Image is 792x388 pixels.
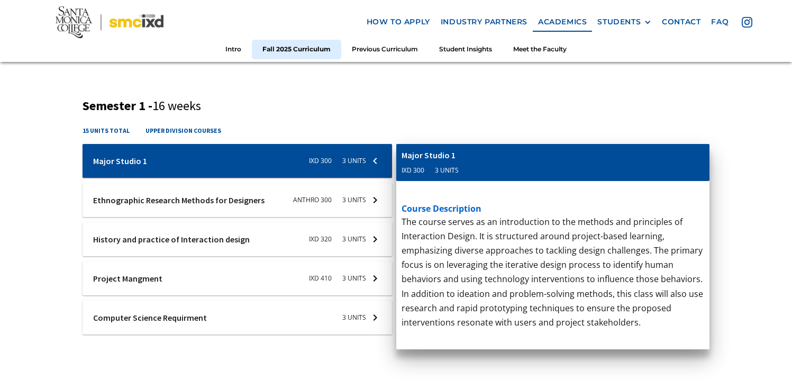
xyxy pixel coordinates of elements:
[503,40,577,59] a: Meet the Faculty
[657,12,706,32] a: contact
[435,12,533,32] a: industry partners
[429,40,503,59] a: Student Insights
[83,98,709,114] h3: Semester 1 -
[742,17,752,28] img: icon - instagram
[341,40,429,59] a: Previous Curriculum
[597,17,651,26] div: STUDENTS
[597,17,641,26] div: STUDENTS
[215,40,252,59] a: Intro
[83,125,130,136] h4: 15 units total
[145,125,221,136] h4: upper division courses
[361,12,435,32] a: how to apply
[152,97,201,114] span: 16 weeks
[252,40,341,59] a: Fall 2025 Curriculum
[533,12,592,32] a: Academics
[56,6,163,38] img: Santa Monica College - SMC IxD logo
[706,12,734,32] a: faq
